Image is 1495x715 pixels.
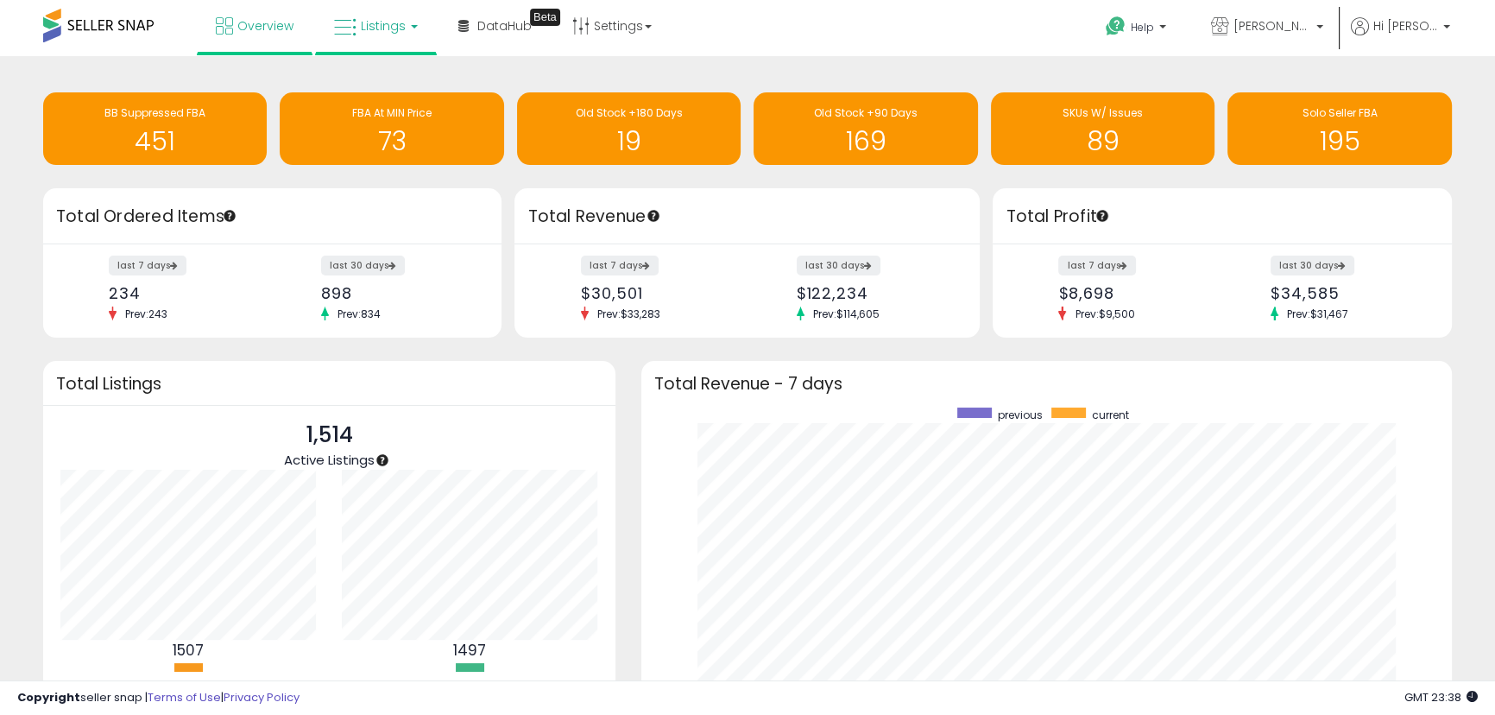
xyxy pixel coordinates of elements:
label: last 30 days [1271,256,1354,275]
i: Get Help [1105,16,1126,37]
h1: 73 [288,127,495,155]
span: Listings [361,17,406,35]
span: DataHub [477,17,532,35]
a: Old Stock +90 Days 169 [754,92,977,165]
div: Tooltip anchor [222,208,237,224]
a: FBA At MIN Price 73 [280,92,503,165]
h1: 169 [762,127,968,155]
h3: Total Listings [56,377,602,390]
span: Overview [237,17,293,35]
div: $30,501 [581,284,735,302]
label: last 7 days [1058,256,1136,275]
div: 234 [109,284,260,302]
h1: 89 [1000,127,1206,155]
div: FBA [136,677,240,693]
span: Prev: $33,283 [589,307,669,321]
span: Old Stock +180 Days [576,105,683,120]
label: last 30 days [797,256,880,275]
label: last 7 days [109,256,186,275]
div: $122,234 [797,284,950,302]
div: $8,698 [1058,284,1209,302]
span: SKUs W/ Issues [1063,105,1143,120]
strong: Copyright [17,689,80,706]
span: Prev: $114,605 [804,307,888,321]
span: Active Listings [284,451,375,469]
h1: 195 [1236,127,1442,155]
a: Hi [PERSON_NAME] [1351,17,1450,56]
div: Tooltip anchor [375,452,390,468]
span: Old Stock +90 Days [814,105,918,120]
div: $34,585 [1271,284,1422,302]
span: Prev: 243 [117,307,176,321]
b: 1497 [453,640,486,661]
span: Help [1131,20,1154,35]
span: Prev: $9,500 [1066,307,1143,321]
h1: 451 [52,127,258,155]
a: Privacy Policy [224,689,300,706]
b: 1507 [173,640,204,661]
h3: Total Revenue - 7 days [654,377,1440,390]
a: BB Suppressed FBA 451 [43,92,267,165]
label: last 30 days [321,256,405,275]
span: Prev: $31,467 [1278,307,1357,321]
a: Solo Seller FBA 195 [1227,92,1451,165]
div: seller snap | | [17,690,300,706]
h1: 19 [526,127,732,155]
span: previous [998,408,1043,422]
span: BB Suppressed FBA [104,105,205,120]
h3: Total Ordered Items [56,205,489,229]
a: SKUs W/ Issues 89 [991,92,1214,165]
span: [PERSON_NAME]'s Shop [1233,17,1311,35]
span: Prev: 834 [329,307,389,321]
h3: Total Profit [1006,205,1438,229]
a: Terms of Use [148,689,221,706]
p: 1,514 [284,419,375,452]
span: 2025-09-11 23:38 GMT [1404,689,1478,706]
span: Hi [PERSON_NAME] [1373,17,1438,35]
span: Solo Seller FBA [1303,105,1378,120]
span: current [1092,408,1129,422]
h3: Total Revenue [527,205,967,229]
div: 898 [321,284,472,302]
a: Old Stock +180 Days 19 [517,92,741,165]
div: Repriced [418,677,521,693]
div: Tooltip anchor [646,208,661,224]
div: Tooltip anchor [1094,208,1110,224]
span: FBA At MIN Price [352,105,432,120]
div: Tooltip anchor [530,9,560,26]
label: last 7 days [581,256,659,275]
a: Help [1092,3,1183,56]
